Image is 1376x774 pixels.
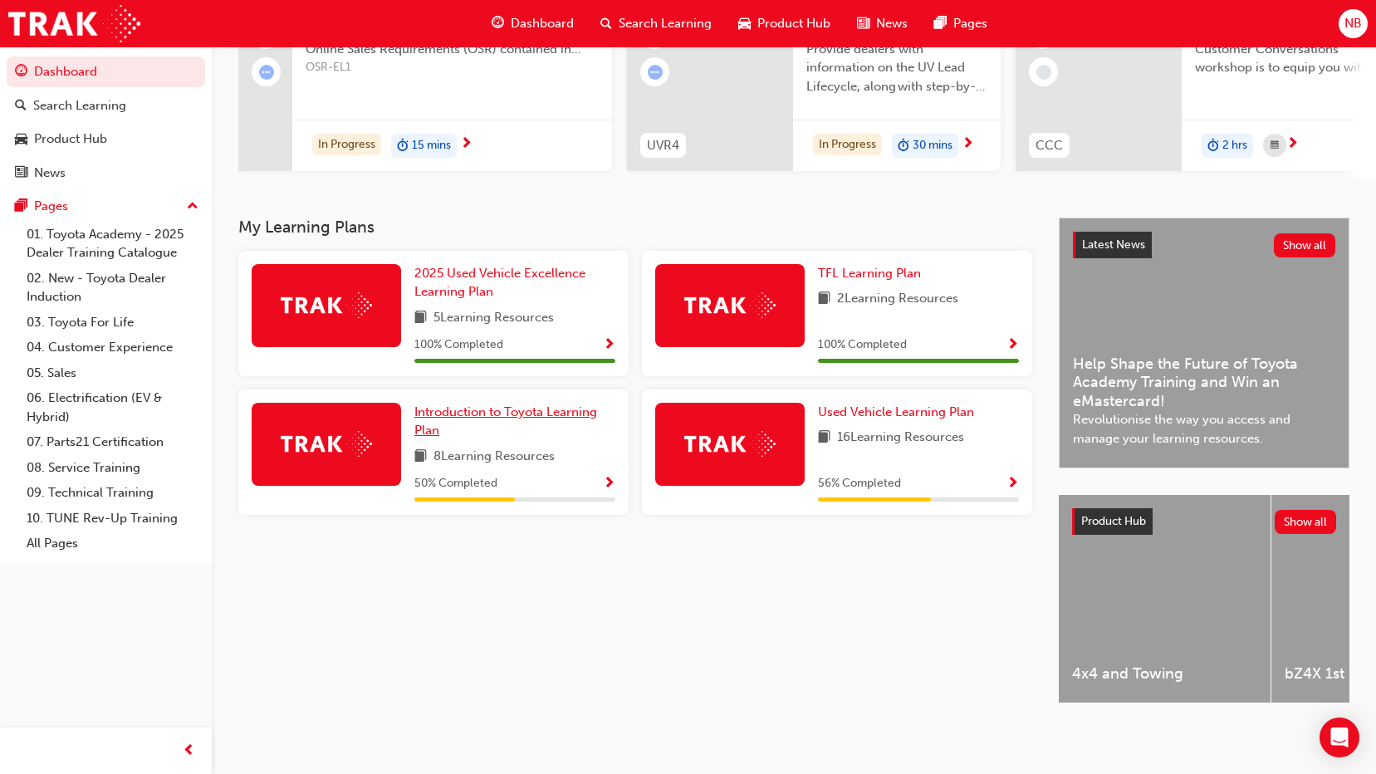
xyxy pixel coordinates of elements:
[7,191,205,222] button: Pages
[684,431,776,457] img: Trak
[837,428,964,448] span: 16 Learning Resources
[1059,218,1349,468] a: Latest NewsShow allHelp Shape the Future of Toyota Academy Training and Win an eMastercard!Revolu...
[1006,477,1019,492] span: Show Progress
[1275,510,1337,534] button: Show all
[1036,136,1063,155] span: CCC
[1339,9,1368,38] button: NB
[1081,514,1146,528] span: Product Hub
[281,292,372,318] img: Trak
[818,289,830,310] span: book-icon
[478,7,587,41] a: guage-iconDashboard
[7,56,205,87] a: Dashboard
[238,218,1032,237] h3: My Learning Plans
[813,134,882,156] div: In Progress
[1073,410,1335,448] span: Revolutionise the way you access and manage your learning resources.
[397,135,409,157] span: duration-icon
[281,431,372,457] img: Trak
[15,199,27,214] span: pages-icon
[8,5,140,42] a: Trak
[818,404,974,419] span: Used Vehicle Learning Plan
[818,264,928,283] a: TFL Learning Plan
[600,13,612,34] span: search-icon
[20,455,205,481] a: 08. Service Training
[962,137,974,152] span: next-icon
[34,130,107,149] div: Product Hub
[433,308,554,329] span: 5 Learning Resources
[20,222,205,266] a: 01. Toyota Academy - 2025 Dealer Training Catalogue
[587,7,725,41] a: search-iconSearch Learning
[7,91,205,121] a: Search Learning
[1344,14,1362,33] span: NB
[1195,21,1376,77] span: The purpose of the Confident Customer Conversations workshop is to equip you with tools to commun...
[857,13,869,34] span: news-icon
[414,447,427,468] span: book-icon
[1072,664,1257,683] span: 4x4 and Towing
[412,136,451,155] span: 15 mins
[15,65,27,80] span: guage-icon
[414,403,615,440] a: Introduction to Toyota Learning Plan
[1073,355,1335,411] span: Help Shape the Future of Toyota Academy Training and Win an eMastercard!
[1207,135,1219,157] span: duration-icon
[187,196,198,218] span: up-icon
[684,292,776,318] img: Trak
[818,403,981,422] a: Used Vehicle Learning Plan
[433,447,555,468] span: 8 Learning Resources
[844,7,921,41] a: news-iconNews
[34,197,68,216] div: Pages
[15,166,27,181] span: news-icon
[603,477,615,492] span: Show Progress
[414,474,497,493] span: 50 % Completed
[1006,473,1019,494] button: Show Progress
[913,136,952,155] span: 30 mins
[20,266,205,310] a: 02. New - Toyota Dealer Induction
[1006,338,1019,353] span: Show Progress
[603,335,615,355] button: Show Progress
[603,338,615,353] span: Show Progress
[898,135,909,157] span: duration-icon
[20,429,205,455] a: 07. Parts21 Certification
[1286,137,1299,152] span: next-icon
[15,132,27,147] span: car-icon
[619,14,712,33] span: Search Learning
[1036,65,1051,80] span: learningRecordVerb_NONE-icon
[414,308,427,329] span: book-icon
[20,480,205,506] a: 09. Technical Training
[414,336,503,355] span: 100 % Completed
[414,266,585,300] span: 2025 Used Vehicle Excellence Learning Plan
[20,310,205,336] a: 03. Toyota For Life
[7,53,205,191] button: DashboardSearch LearningProduct HubNews
[818,474,901,493] span: 56 % Completed
[7,158,205,189] a: News
[806,40,987,96] span: Provide dealers with information on the UV Lead Lifecycle, along with step-by-step instructions f...
[1271,135,1279,156] span: calendar-icon
[1222,136,1247,155] span: 2 hrs
[33,96,126,115] div: Search Learning
[20,531,205,556] a: All Pages
[183,741,195,762] span: prev-icon
[934,13,947,34] span: pages-icon
[1006,335,1019,355] button: Show Progress
[414,264,615,301] a: 2025 Used Vehicle Excellence Learning Plan
[306,58,599,77] span: OSR-EL1
[1082,238,1145,252] span: Latest News
[259,65,274,80] span: learningRecordVerb_ATTEMPT-icon
[20,335,205,360] a: 04. Customer Experience
[1073,232,1335,258] a: Latest NewsShow all
[921,7,1001,41] a: pages-iconPages
[837,289,958,310] span: 2 Learning Resources
[647,136,679,155] span: UVR4
[7,124,205,154] a: Product Hub
[953,14,987,33] span: Pages
[757,14,830,33] span: Product Hub
[15,99,27,114] span: search-icon
[20,385,205,429] a: 06. Electrification (EV & Hybrid)
[818,336,907,355] span: 100 % Completed
[876,14,908,33] span: News
[511,14,574,33] span: Dashboard
[34,164,66,183] div: News
[725,7,844,41] a: car-iconProduct Hub
[20,506,205,532] a: 10. TUNE Rev-Up Training
[603,473,615,494] button: Show Progress
[738,13,751,34] span: car-icon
